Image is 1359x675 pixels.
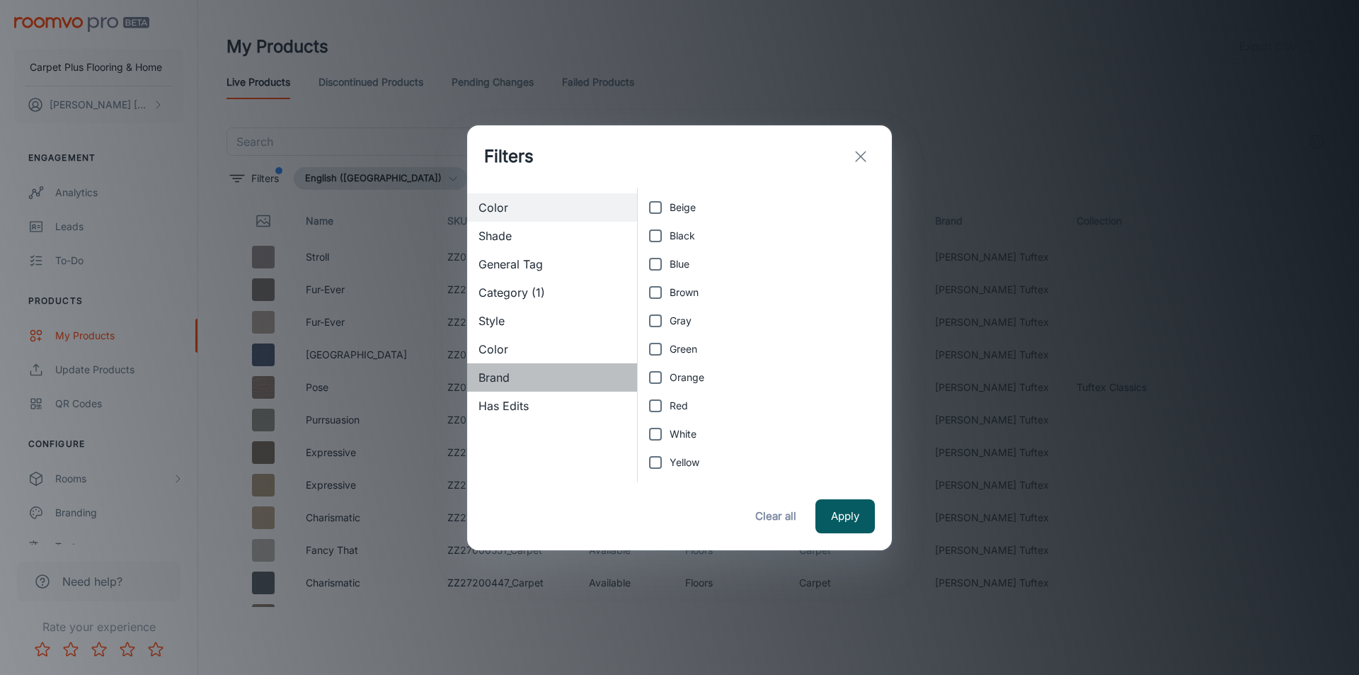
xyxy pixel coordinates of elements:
[478,227,626,244] span: Shade
[847,142,875,171] button: exit
[670,200,696,215] span: Beige
[670,398,688,414] span: Red
[467,193,637,222] div: Color
[467,250,637,278] div: General Tag
[478,284,626,301] span: Category (1)
[670,313,692,329] span: Gray
[478,256,626,273] span: General Tag
[670,455,699,470] span: Yellow
[478,369,626,386] span: Brand
[484,144,534,169] h1: Filters
[670,256,689,272] span: Blue
[670,341,697,357] span: Green
[467,222,637,250] div: Shade
[747,499,804,533] button: Clear all
[478,312,626,329] span: Style
[467,335,637,363] div: Color
[478,199,626,216] span: Color
[670,285,699,300] span: Brown
[478,341,626,358] span: Color
[467,392,637,420] div: Has Edits
[467,363,637,392] div: Brand
[670,426,696,442] span: White
[478,397,626,414] span: Has Edits
[467,278,637,307] div: Category (1)
[670,370,704,385] span: Orange
[815,499,875,533] button: Apply
[670,228,695,244] span: Black
[467,307,637,335] div: Style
